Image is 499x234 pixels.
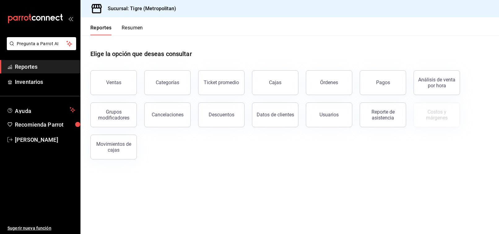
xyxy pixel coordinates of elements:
[360,70,406,95] button: Pagos
[90,135,137,159] button: Movimientos de cajas
[7,225,75,232] span: Sugerir nueva función
[144,70,191,95] button: Categorías
[418,109,456,121] div: Costos y márgenes
[204,80,239,85] div: Ticket promedio
[360,102,406,127] button: Reporte de asistencia
[269,79,282,86] div: Cajas
[90,102,137,127] button: Grupos modificadores
[418,77,456,89] div: Análisis de venta por hora
[90,49,192,58] h1: Elige la opción que deseas consultar
[198,70,245,95] button: Ticket promedio
[15,120,75,129] span: Recomienda Parrot
[252,102,298,127] button: Datos de clientes
[209,112,234,118] div: Descuentos
[414,102,460,127] button: Contrata inventarios para ver este reporte
[306,70,352,95] button: Órdenes
[15,78,75,86] span: Inventarios
[376,80,390,85] div: Pagos
[257,112,294,118] div: Datos de clientes
[15,63,75,71] span: Reportes
[68,16,73,21] button: open_drawer_menu
[156,80,179,85] div: Categorías
[306,102,352,127] button: Usuarios
[17,41,67,47] span: Pregunta a Parrot AI
[144,102,191,127] button: Cancelaciones
[198,102,245,127] button: Descuentos
[94,141,133,153] div: Movimientos de cajas
[4,45,76,51] a: Pregunta a Parrot AI
[252,70,298,95] a: Cajas
[90,25,112,35] button: Reportes
[90,25,143,35] div: navigation tabs
[319,112,339,118] div: Usuarios
[15,106,67,114] span: Ayuda
[364,109,402,121] div: Reporte de asistencia
[103,5,176,12] h3: Sucursal: Tigre (Metropolitan)
[152,112,184,118] div: Cancelaciones
[7,37,76,50] button: Pregunta a Parrot AI
[122,25,143,35] button: Resumen
[15,136,75,144] span: [PERSON_NAME]
[90,70,137,95] button: Ventas
[320,80,338,85] div: Órdenes
[414,70,460,95] button: Análisis de venta por hora
[106,80,121,85] div: Ventas
[94,109,133,121] div: Grupos modificadores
